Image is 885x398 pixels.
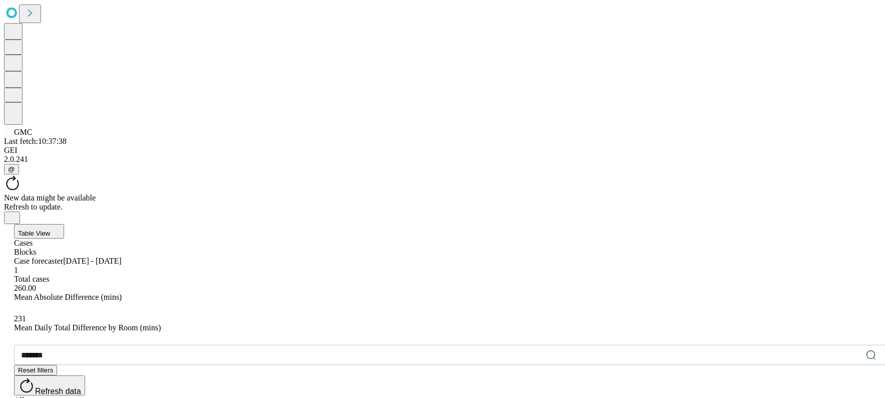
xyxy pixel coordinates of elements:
button: Refresh data [14,375,85,395]
button: @ [4,164,19,174]
span: Refresh data [35,387,81,395]
div: Refresh to update. [4,203,881,212]
span: 231 [14,314,26,323]
button: Table View [14,224,64,239]
span: @ [8,165,15,173]
span: Case forecaster [14,257,63,265]
div: 2.0.241 [4,155,881,164]
span: GMC [14,128,32,136]
span: [DATE] - [DATE] [63,257,121,265]
span: Total cases [14,275,49,283]
span: 260.00 [14,284,36,292]
button: Reset filters [14,365,57,375]
span: 1 [14,266,18,274]
span: Table View [18,230,50,237]
div: New data might be availableRefresh to update.Close [4,174,881,224]
span: Last fetch: 10:37:38 [4,137,67,145]
div: New data might be available [4,193,881,203]
button: Close [4,212,20,224]
span: Mean Absolute Difference (mins) [14,293,122,301]
span: Reset filters [18,366,53,374]
span: Mean Daily Total Difference by Room (mins) [14,323,161,332]
div: GEI [4,146,881,155]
